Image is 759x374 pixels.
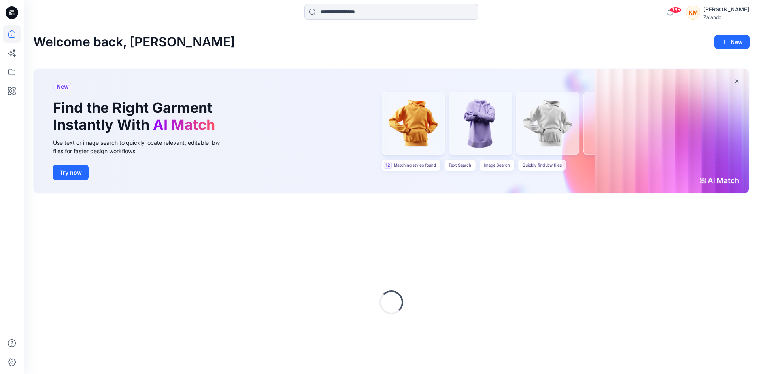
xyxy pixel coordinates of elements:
span: AI Match [153,116,215,133]
span: 99+ [670,7,682,13]
button: Try now [53,165,89,180]
button: New [714,35,750,49]
span: New [57,82,69,91]
div: Zalando [703,14,749,20]
h1: Find the Right Garment Instantly With [53,99,219,133]
h2: Welcome back, [PERSON_NAME] [33,35,235,49]
div: [PERSON_NAME] [703,5,749,14]
div: KM [686,6,700,20]
div: Use text or image search to quickly locate relevant, editable .bw files for faster design workflows. [53,139,231,155]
